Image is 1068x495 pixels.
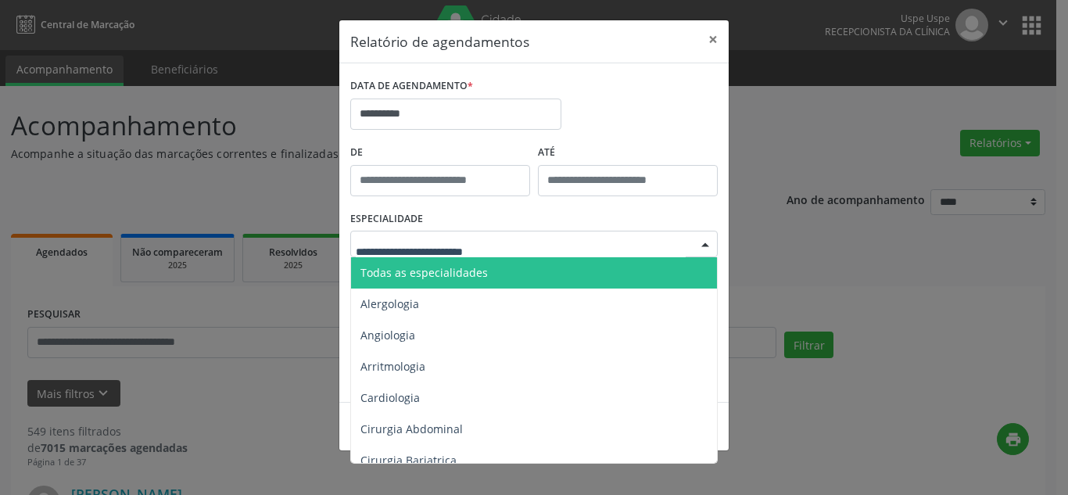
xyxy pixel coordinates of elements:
[360,359,425,374] span: Arritmologia
[360,453,457,468] span: Cirurgia Bariatrica
[538,141,718,165] label: ATÉ
[350,74,473,99] label: DATA DE AGENDAMENTO
[350,31,529,52] h5: Relatório de agendamentos
[360,390,420,405] span: Cardiologia
[350,141,530,165] label: De
[360,421,463,436] span: Cirurgia Abdominal
[360,265,488,280] span: Todas as especialidades
[697,20,729,59] button: Close
[350,207,423,231] label: ESPECIALIDADE
[360,296,419,311] span: Alergologia
[360,328,415,343] span: Angiologia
